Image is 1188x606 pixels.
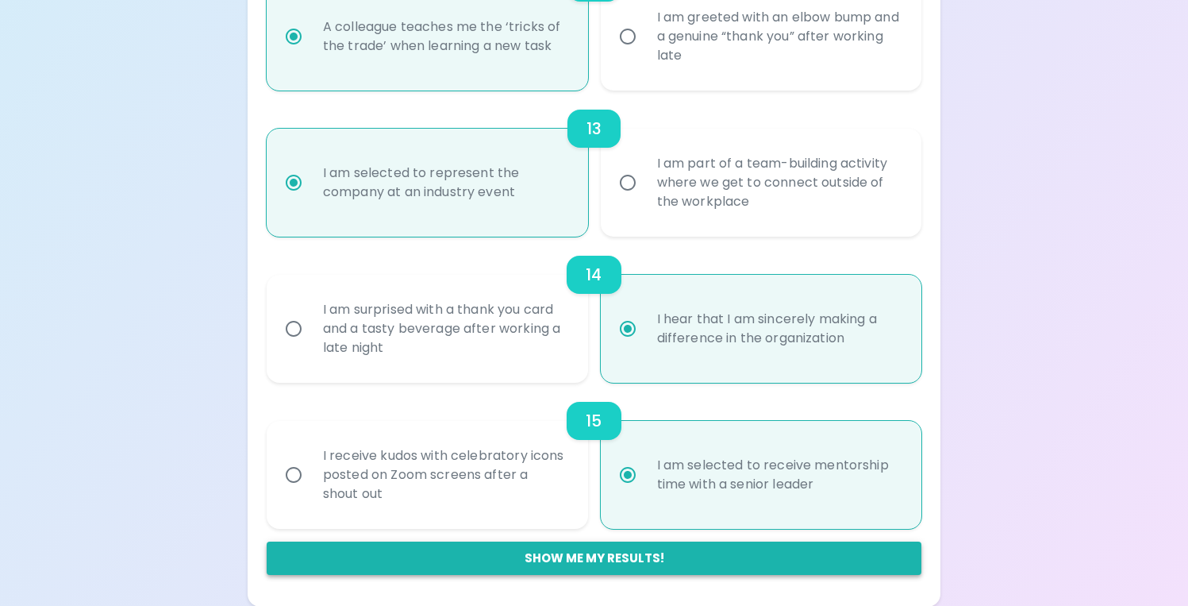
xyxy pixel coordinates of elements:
[267,383,921,529] div: choice-group-check
[586,408,602,434] h6: 15
[310,427,579,523] div: I receive kudos with celebratory icons posted on Zoom screens after a shout out
[586,262,602,288] h6: 14
[267,237,921,383] div: choice-group-check
[586,116,602,141] h6: 13
[644,437,913,513] div: I am selected to receive mentorship time with a senior leader
[267,91,921,237] div: choice-group-check
[310,281,579,376] div: I am surprised with a thank you card and a tasty beverage after working a late night
[267,542,921,575] button: Show me my results!
[644,291,913,367] div: I hear that I am sincerely making a difference in the organization
[644,135,913,230] div: I am part of a team-building activity where we get to connect outside of the workplace
[310,145,579,221] div: I am selected to represent the company at an industry event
